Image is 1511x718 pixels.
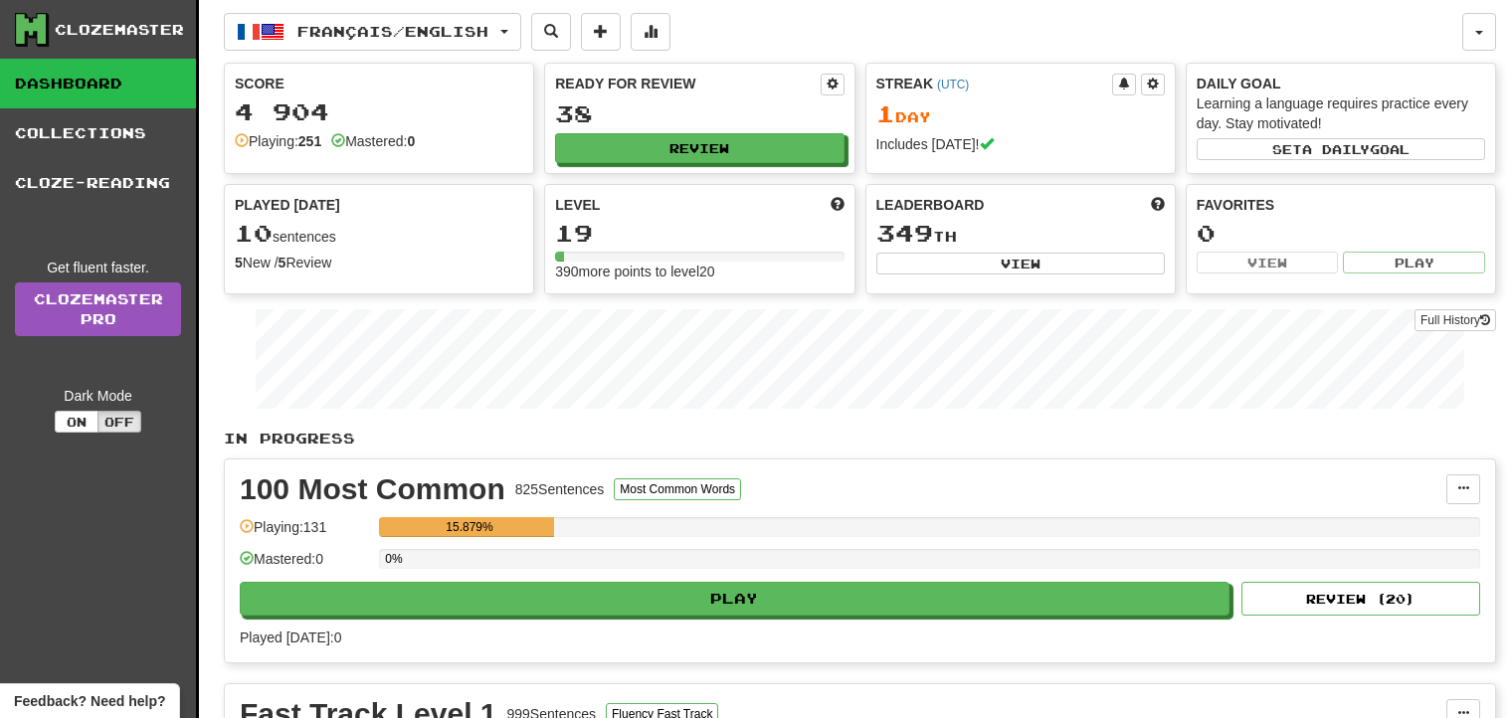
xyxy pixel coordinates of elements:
[876,195,985,215] span: Leaderboard
[531,13,571,51] button: Search sentences
[1415,309,1496,331] button: Full History
[235,99,523,124] div: 4 904
[279,255,286,270] strong: 5
[555,221,844,246] div: 19
[555,101,844,126] div: 38
[876,219,933,247] span: 349
[297,23,488,40] span: Français / English
[876,101,1165,127] div: Day
[1197,138,1485,160] button: Seta dailygoal
[876,253,1165,274] button: View
[55,411,98,433] button: On
[235,219,273,247] span: 10
[240,517,369,550] div: Playing: 131
[240,582,1229,616] button: Play
[831,195,845,215] span: Score more points to level up
[1197,93,1485,133] div: Learning a language requires practice every day. Stay motivated!
[235,255,243,270] strong: 5
[1197,252,1339,273] button: View
[15,386,181,406] div: Dark Mode
[240,474,505,504] div: 100 Most Common
[224,429,1496,449] p: In Progress
[235,131,321,151] div: Playing:
[555,262,844,281] div: 390 more points to level 20
[97,411,141,433] button: Off
[235,195,340,215] span: Played [DATE]
[876,134,1165,154] div: Includes [DATE]!
[876,99,895,127] span: 1
[614,478,741,500] button: Most Common Words
[55,20,184,40] div: Clozemaster
[876,221,1165,247] div: th
[555,195,600,215] span: Level
[298,133,321,149] strong: 251
[581,13,621,51] button: Add sentence to collection
[235,74,523,93] div: Score
[1241,582,1480,616] button: Review (20)
[407,133,415,149] strong: 0
[555,133,844,163] button: Review
[15,282,181,336] a: ClozemasterPro
[876,74,1112,93] div: Streak
[14,691,165,711] span: Open feedback widget
[224,13,521,51] button: Français/English
[331,131,415,151] div: Mastered:
[235,253,523,272] div: New / Review
[937,78,969,91] a: (UTC)
[385,517,554,537] div: 15.879%
[631,13,670,51] button: More stats
[15,258,181,277] div: Get fluent faster.
[1151,195,1165,215] span: This week in points, UTC
[1197,195,1485,215] div: Favorites
[240,549,369,582] div: Mastered: 0
[1197,221,1485,246] div: 0
[1197,74,1485,93] div: Daily Goal
[555,74,820,93] div: Ready for Review
[515,479,605,499] div: 825 Sentences
[235,221,523,247] div: sentences
[240,629,341,645] span: Played [DATE]: 0
[1343,252,1485,273] button: Play
[1302,142,1370,156] span: a daily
